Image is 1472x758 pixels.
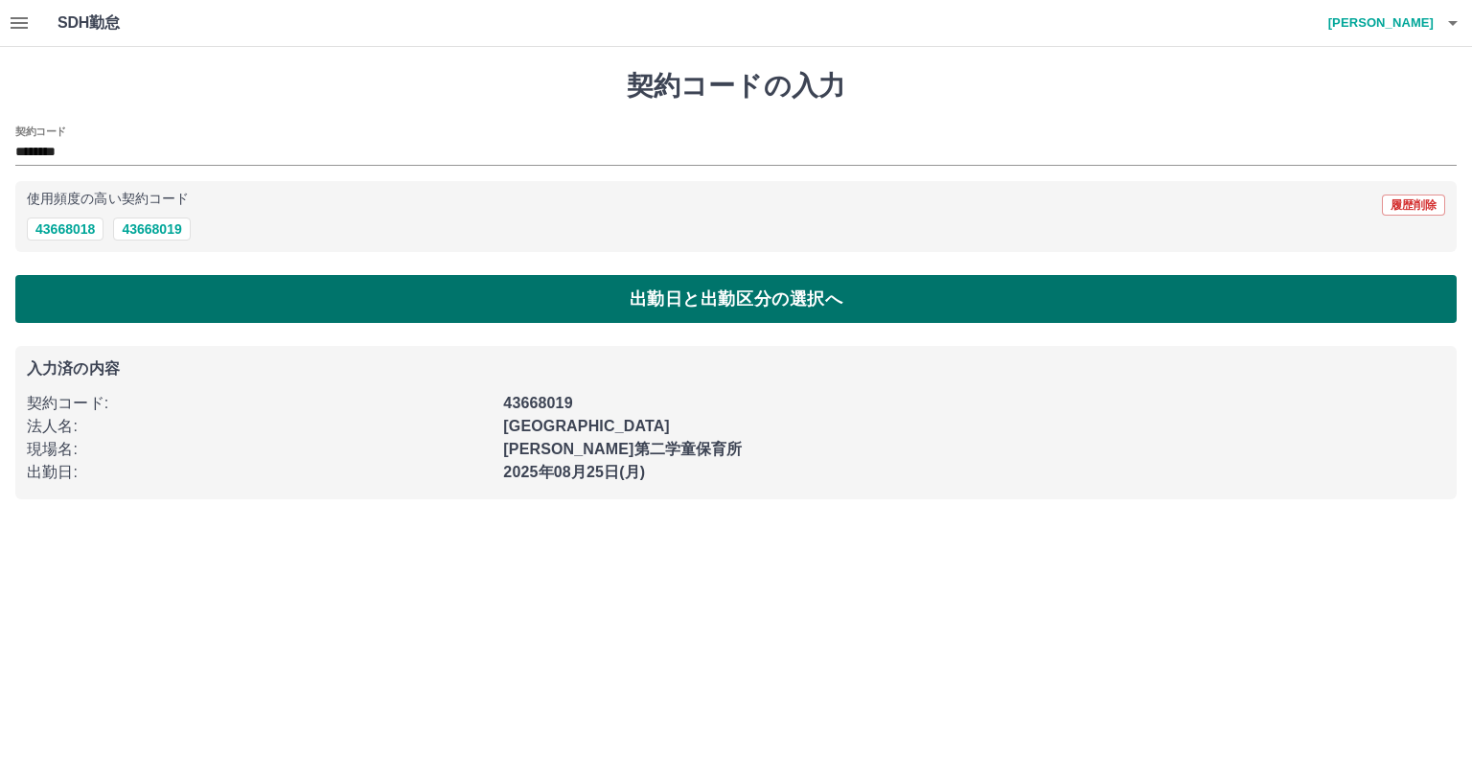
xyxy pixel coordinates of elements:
[15,275,1457,323] button: 出勤日と出勤区分の選択へ
[27,193,189,206] p: 使用頻度の高い契約コード
[15,70,1457,103] h1: 契約コードの入力
[27,218,103,241] button: 43668018
[15,124,66,139] h2: 契約コード
[27,361,1445,377] p: 入力済の内容
[503,418,670,434] b: [GEOGRAPHIC_DATA]
[113,218,190,241] button: 43668019
[27,415,492,438] p: 法人名 :
[27,438,492,461] p: 現場名 :
[1382,195,1445,216] button: 履歴削除
[27,461,492,484] p: 出勤日 :
[503,441,742,457] b: [PERSON_NAME]第二学童保育所
[503,395,572,411] b: 43668019
[27,392,492,415] p: 契約コード :
[503,464,645,480] b: 2025年08月25日(月)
